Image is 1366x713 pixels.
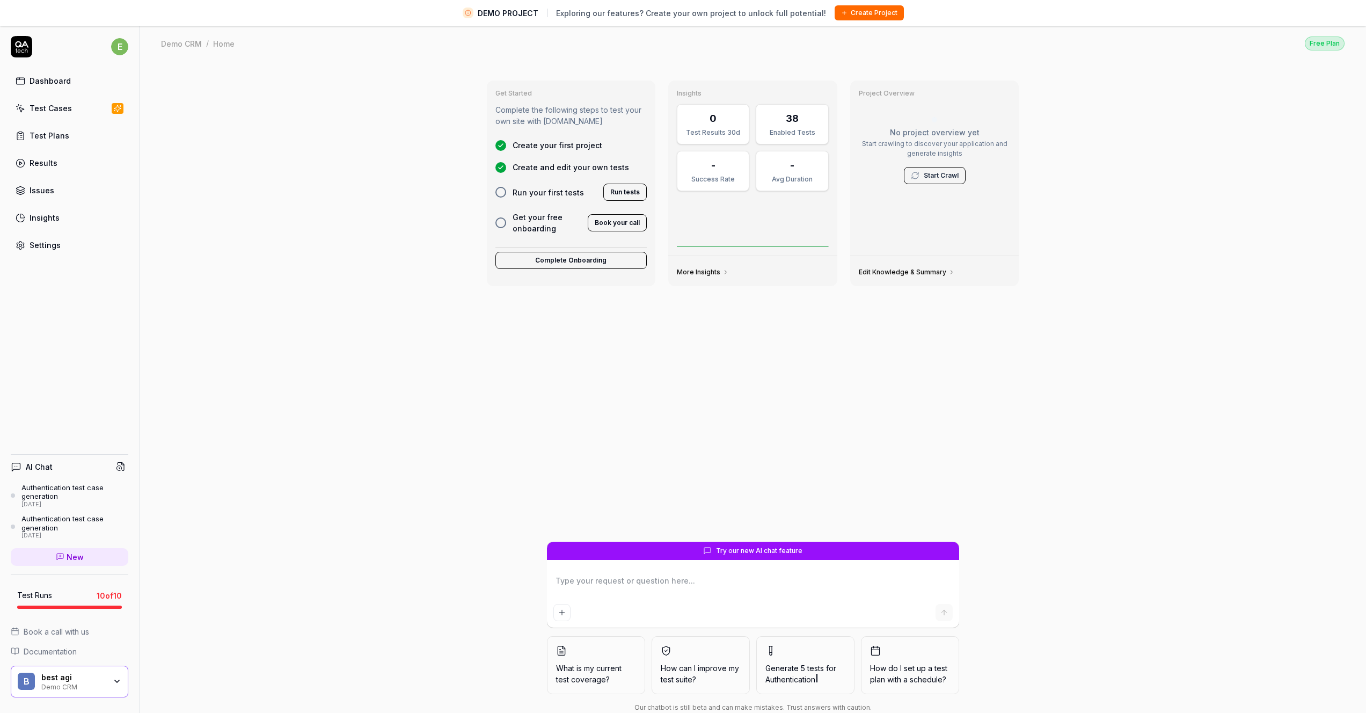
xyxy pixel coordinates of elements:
[588,214,647,231] button: Book your call
[513,140,602,151] span: Create your first project
[553,604,571,621] button: Add attachment
[513,162,629,173] span: Create and edit your own tests
[26,461,53,472] h4: AI Chat
[11,483,128,508] a: Authentication test case generation[DATE]
[495,252,647,269] button: Complete Onboarding
[111,38,128,55] span: e
[67,551,84,563] span: New
[11,646,128,657] a: Documentation
[684,174,742,184] div: Success Rate
[41,673,106,682] div: best agi
[711,158,715,172] div: -
[11,548,128,566] a: New
[859,268,955,277] a: Edit Knowledge & Summary
[24,646,77,657] span: Documentation
[21,501,128,508] div: [DATE]
[21,483,128,501] div: Authentication test case generation
[765,663,845,685] span: Generate 5 tests for
[859,139,1011,158] p: Start crawling to discover your application and generate insights
[513,212,582,234] span: Get your free onboarding
[763,128,821,137] div: Enabled Tests
[11,666,128,698] button: bbest agiDemo CRM
[756,636,854,694] button: Generate 5 tests forAuthentication
[11,98,128,119] a: Test Cases
[716,546,802,556] span: Try our new AI chat feature
[18,673,35,690] span: b
[1305,36,1345,50] button: Free Plan
[790,158,794,172] div: -
[859,127,1011,138] p: No project overview yet
[17,591,52,600] h5: Test Runs
[161,38,202,49] div: Demo CRM
[21,514,128,532] div: Authentication test case generation
[11,70,128,91] a: Dashboard
[861,636,959,694] button: How do I set up a test plan with a schedule?
[859,89,1011,98] h3: Project Overview
[11,207,128,228] a: Insights
[11,180,128,201] a: Issues
[30,75,71,86] div: Dashboard
[30,185,54,196] div: Issues
[111,36,128,57] button: e
[924,171,959,180] a: Start Crawl
[213,38,235,49] div: Home
[11,152,128,173] a: Results
[11,514,128,539] a: Authentication test case generation[DATE]
[652,636,750,694] button: How can I improve my test suite?
[786,111,799,126] div: 38
[588,216,647,227] a: Book your call
[24,626,89,637] span: Book a call with us
[478,8,538,19] span: DEMO PROJECT
[21,532,128,540] div: [DATE]
[677,89,829,98] h3: Insights
[495,89,647,98] h3: Get Started
[30,157,57,169] div: Results
[661,663,741,685] span: How can I improve my test suite?
[30,239,61,251] div: Settings
[30,103,72,114] div: Test Cases
[30,130,69,141] div: Test Plans
[11,626,128,637] a: Book a call with us
[11,235,128,256] a: Settings
[677,268,729,277] a: More Insights
[513,187,584,198] span: Run your first tests
[41,682,106,690] div: Demo CRM
[495,104,647,127] p: Complete the following steps to test your own site with [DOMAIN_NAME]
[206,38,209,49] div: /
[556,8,826,19] span: Exploring our features? Create your own project to unlock full potential!
[870,663,950,685] span: How do I set up a test plan with a schedule?
[603,184,647,201] button: Run tests
[30,212,60,223] div: Insights
[763,174,821,184] div: Avg Duration
[11,125,128,146] a: Test Plans
[97,590,122,601] span: 10 of 10
[547,636,645,694] button: What is my current test coverage?
[556,663,636,685] span: What is my current test coverage?
[710,111,717,126] div: 0
[765,675,815,684] span: Authentication
[684,128,742,137] div: Test Results 30d
[603,186,647,197] a: Run tests
[547,703,959,712] div: Our chatbot is still beta and can make mistakes. Trust answers with caution.
[835,5,904,20] button: Create Project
